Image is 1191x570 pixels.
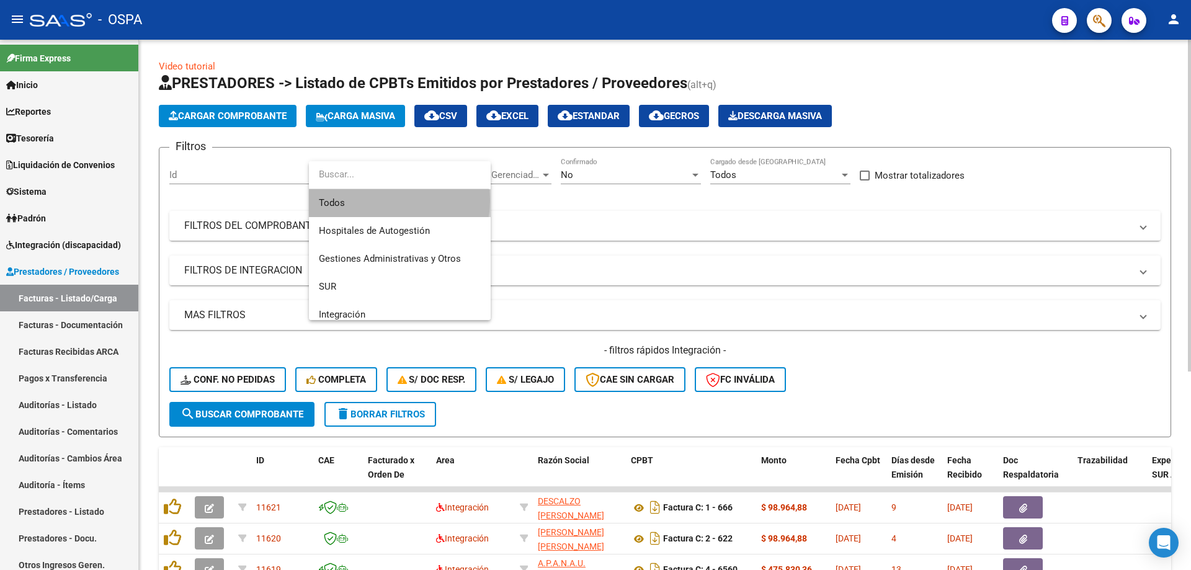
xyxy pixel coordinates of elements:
div: Open Intercom Messenger [1149,528,1179,558]
span: Integración [319,309,365,320]
span: Todos [319,189,481,217]
span: Gestiones Administrativas y Otros [319,253,461,264]
span: Hospitales de Autogestión [319,225,430,236]
input: dropdown search [309,161,489,189]
span: SUR [319,281,336,292]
